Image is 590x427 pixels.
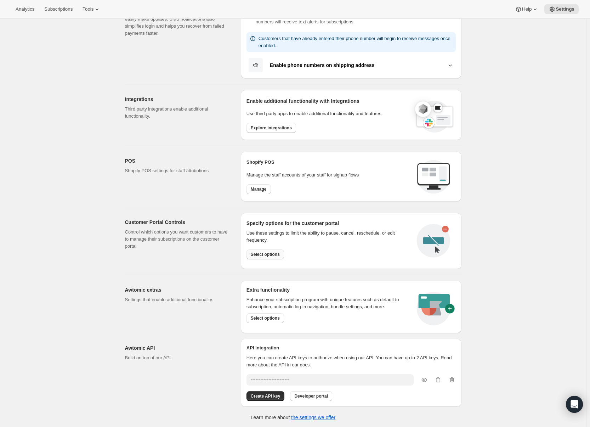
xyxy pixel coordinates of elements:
h2: Awtomic extras [125,286,229,293]
p: Customers that have already entered their phone number will begin to receive messages once enabled. [259,35,453,49]
button: Analytics [11,4,39,14]
button: Enable phone numbers on shipping address [246,58,456,73]
p: Enable shoppers to receive text notifications about upcoming subscriptions, including the ability... [125,1,229,37]
h2: Shopify POS [246,159,411,166]
a: the settings we offer [291,415,335,420]
h2: Enable additional functionality with Integrations [246,97,408,105]
p: Here you can create API keys to authorize when using our API. You can have up to 2 API keys. Read... [246,354,456,369]
h2: API integration [246,344,456,352]
button: Subscriptions [40,4,77,14]
h2: Extra functionality [246,286,290,293]
span: Tools [83,6,93,12]
p: Enhance your subscription program with unique features such as default to subscription, automatic... [246,296,408,310]
h2: Awtomic API [125,344,229,352]
h2: Integrations [125,96,229,103]
span: Help [522,6,532,12]
div: Use these settings to limit the ability to pause, cancel, reschedule, or edit frequency. [246,230,411,244]
button: Select options [246,313,284,323]
button: Select options [246,249,284,259]
p: Manage the staff accounts of your staff for signup flows [246,172,411,179]
span: Developer portal [294,393,328,399]
h2: Specify options for the customer portal [246,220,411,227]
span: Subscriptions [44,6,73,12]
span: Explore integrations [251,125,292,131]
p: Build on top of our API. [125,354,229,361]
h2: POS [125,157,229,164]
button: Developer portal [290,391,332,401]
h2: Customer Portal Controls [125,219,229,226]
span: Create API key [251,393,280,399]
span: Analytics [16,6,34,12]
p: Use third party apps to enable additional functionality and features. [246,110,408,117]
span: Settings [556,6,574,12]
span: Select options [251,252,280,257]
button: Explore integrations [246,123,296,133]
button: Help [511,4,543,14]
p: Control which options you want customers to have to manage their subscriptions on the customer po... [125,229,229,250]
b: Enable phone numbers on shipping address [270,62,375,68]
p: Shopify POS settings for staff attributions [125,167,229,174]
button: Manage [246,184,271,194]
button: Create API key [246,391,285,401]
span: Select options [251,315,280,321]
p: Third party integrations enable additional functionality. [125,106,229,120]
button: Tools [78,4,105,14]
div: Open Intercom Messenger [566,396,583,413]
span: Manage [251,186,267,192]
button: Settings [544,4,579,14]
p: Settings that enable additional functionality. [125,296,229,303]
p: Learn more about [251,414,335,421]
